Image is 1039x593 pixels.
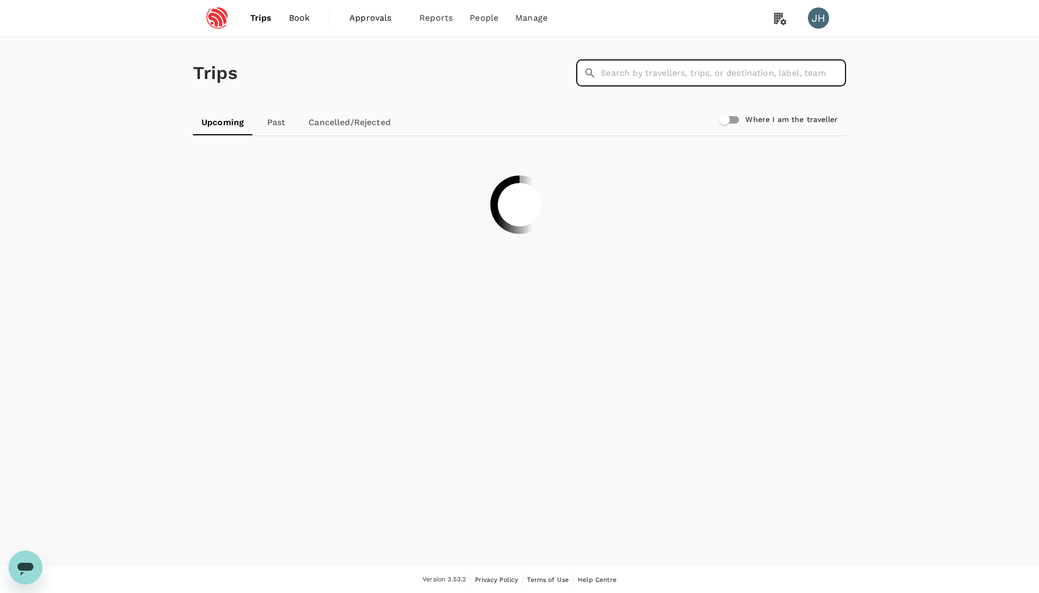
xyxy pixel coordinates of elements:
[578,574,617,586] a: Help Centre
[601,60,846,86] input: Search by travellers, trips, or destination, label, team
[349,12,402,24] span: Approvals
[745,114,838,126] h6: Where I am the traveller
[250,12,272,24] span: Trips
[300,110,399,135] a: Cancelled/Rejected
[419,12,453,24] span: Reports
[193,6,242,30] img: Espressif Systems Singapore Pte Ltd
[193,110,252,135] a: Upcoming
[193,37,237,110] h1: Trips
[252,110,300,135] a: Past
[527,576,569,583] span: Terms of Use
[8,551,42,585] iframe: Button to launch messaging window
[475,574,518,586] a: Privacy Policy
[515,12,548,24] span: Manage
[475,576,518,583] span: Privacy Policy
[808,7,829,29] div: JH
[578,576,617,583] span: Help Centre
[289,12,310,24] span: Book
[470,12,498,24] span: People
[527,574,569,586] a: Terms of Use
[422,574,466,585] span: Version 3.53.2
